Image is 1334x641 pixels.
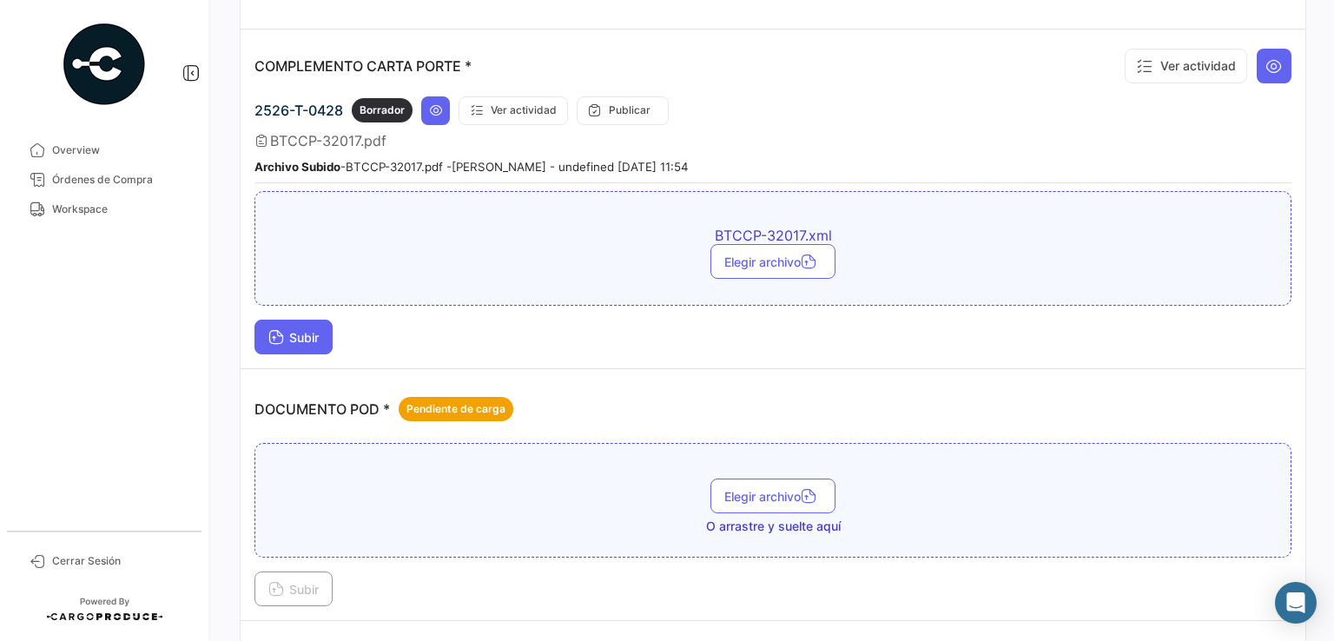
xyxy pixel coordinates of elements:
span: BTCCP-32017.pdf [270,132,386,149]
button: Subir [254,320,333,354]
span: O arrastre y suelte aquí [706,518,841,535]
span: Pendiente de carga [406,401,505,417]
span: 2526-T-0428 [254,102,343,119]
button: Ver actividad [459,96,568,125]
span: Elegir archivo [724,254,822,269]
span: BTCCP-32017.xml [469,227,1077,244]
b: Archivo Subido [254,160,340,174]
span: Órdenes de Compra [52,172,188,188]
span: Subir [268,330,319,345]
button: Publicar [577,96,669,125]
span: Workspace [52,202,188,217]
a: Overview [14,135,195,165]
span: Cerrar Sesión [52,553,188,569]
p: DOCUMENTO POD * [254,397,513,421]
span: Borrador [360,102,405,118]
a: Workspace [14,195,195,224]
button: Elegir archivo [710,479,835,513]
small: - BTCCP-32017.pdf - [PERSON_NAME] - undefined [DATE] 11:54 [254,160,689,174]
span: Overview [52,142,188,158]
button: Elegir archivo [710,244,835,279]
img: powered-by.png [61,21,148,108]
button: Subir [254,572,333,606]
span: Subir [268,582,319,597]
span: Elegir archivo [724,489,822,504]
a: Órdenes de Compra [14,165,195,195]
div: Abrir Intercom Messenger [1275,582,1317,624]
button: Ver actividad [1125,49,1247,83]
p: COMPLEMENTO CARTA PORTE * [254,57,472,75]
